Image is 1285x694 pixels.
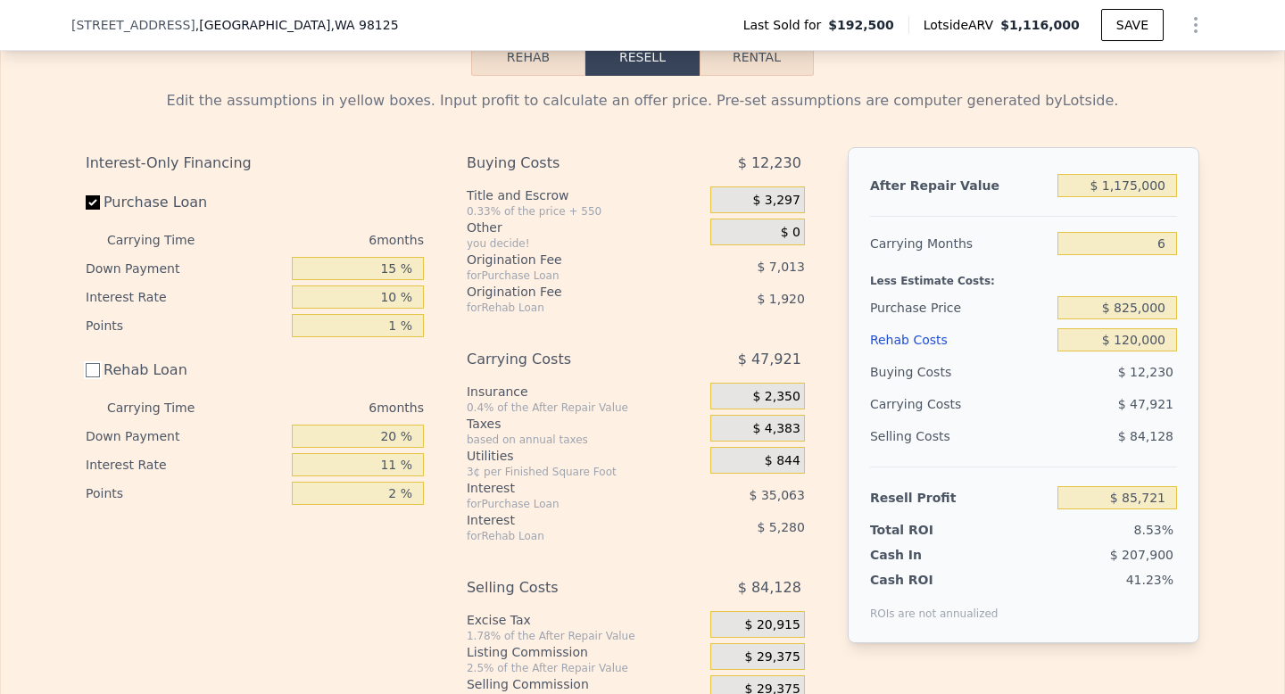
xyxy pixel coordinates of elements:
div: Buying Costs [870,356,1050,388]
div: Down Payment [86,254,285,283]
span: , [GEOGRAPHIC_DATA] [195,16,399,34]
span: $ 2,350 [752,389,800,405]
div: for Purchase Loan [467,269,666,283]
span: $ 0 [781,225,800,241]
span: $ 47,921 [738,343,801,376]
div: Excise Tax [467,611,703,629]
div: Less Estimate Costs: [870,260,1177,292]
div: Interest [467,511,666,529]
div: Selling Costs [870,420,1050,452]
div: Carrying Costs [870,388,982,420]
span: $ 84,128 [1118,429,1173,443]
div: Cash In [870,546,982,564]
div: for Rehab Loan [467,301,666,315]
div: Points [86,311,285,340]
div: Selling Costs [467,572,666,604]
div: Origination Fee [467,251,666,269]
div: Carrying Costs [467,343,666,376]
div: Cash ROI [870,571,999,589]
div: 0.33% of the price + 550 [467,204,703,219]
span: $192,500 [828,16,894,34]
div: Buying Costs [467,147,666,179]
div: for Purchase Loan [467,497,666,511]
div: Resell Profit [870,482,1050,514]
div: based on annual taxes [467,433,703,447]
div: Taxes [467,415,703,433]
div: Carrying Time [107,393,223,422]
div: 3¢ per Finished Square Foot [467,465,703,479]
span: 41.23% [1126,573,1173,587]
button: Show Options [1178,7,1214,43]
div: Carrying Time [107,226,223,254]
div: Other [467,219,703,236]
span: $ 7,013 [757,260,804,274]
input: Purchase Loan [86,195,100,210]
span: $1,116,000 [1000,18,1080,32]
button: Rental [700,38,814,76]
div: for Rehab Loan [467,529,666,543]
span: $ 1,920 [757,292,804,306]
div: 0.4% of the After Repair Value [467,401,703,415]
div: you decide! [467,236,703,251]
span: $ 29,375 [745,649,800,665]
span: $ 20,915 [745,617,800,633]
label: Purchase Loan [86,186,285,219]
span: $ 844 [765,453,800,469]
span: [STREET_ADDRESS] [71,16,195,34]
span: $ 84,128 [738,572,801,604]
input: Rehab Loan [86,363,100,377]
div: Interest Rate [86,283,285,311]
div: Interest [467,479,666,497]
span: $ 3,297 [752,193,800,209]
div: ROIs are not annualized [870,589,999,621]
div: 6 months [230,226,424,254]
span: $ 12,230 [1118,365,1173,379]
div: After Repair Value [870,169,1050,202]
div: Edit the assumptions in yellow boxes. Input profit to calculate an offer price. Pre-set assumptio... [86,90,1199,112]
div: Interest Rate [86,450,285,479]
label: Rehab Loan [86,354,285,386]
div: 2.5% of the After Repair Value [467,661,703,675]
div: Listing Commission [467,643,703,661]
div: Selling Commission [467,675,703,693]
div: Carrying Months [870,227,1050,260]
span: $ 5,280 [757,520,804,534]
div: 1.78% of the After Repair Value [467,629,703,643]
div: Total ROI [870,521,982,539]
div: Points [86,479,285,508]
span: Last Sold for [743,16,829,34]
span: 8.53% [1134,523,1173,537]
span: $ 207,900 [1110,548,1173,562]
div: 6 months [230,393,424,422]
div: Rehab Costs [870,324,1050,356]
span: $ 47,921 [1118,397,1173,411]
div: Utilities [467,447,703,465]
span: Lotside ARV [924,16,1000,34]
div: Purchase Price [870,292,1050,324]
span: $ 12,230 [738,147,801,179]
button: Resell [585,38,700,76]
div: Insurance [467,383,703,401]
span: $ 4,383 [752,421,800,437]
div: Interest-Only Financing [86,147,424,179]
div: Title and Escrow [467,186,703,204]
button: Rehab [471,38,585,76]
button: SAVE [1101,9,1164,41]
div: Origination Fee [467,283,666,301]
div: Down Payment [86,422,285,450]
span: $ 35,063 [750,488,805,502]
span: , WA 98125 [330,18,398,32]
